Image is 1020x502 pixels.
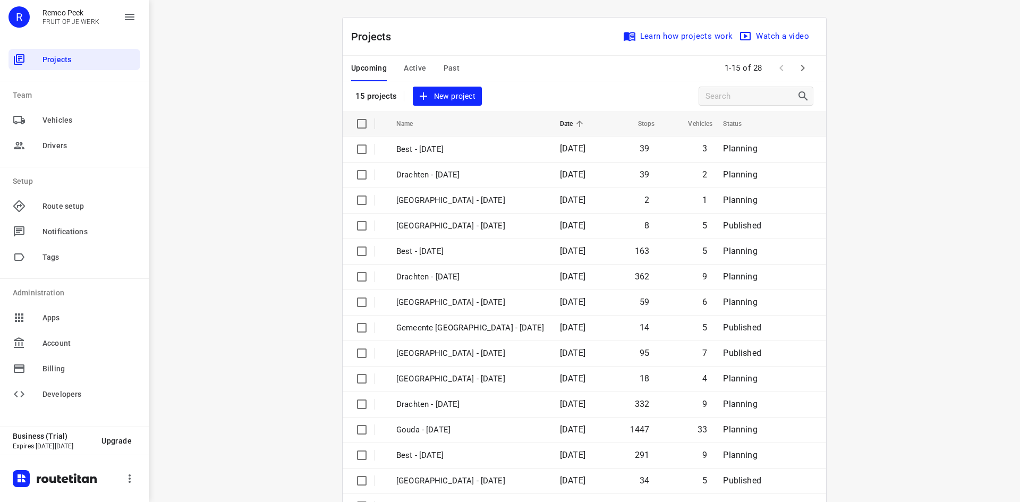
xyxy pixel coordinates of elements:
[705,88,797,105] input: Search projects
[396,271,544,283] p: Drachten - Wednesday
[723,195,757,205] span: Planning
[560,373,585,384] span: [DATE]
[8,246,140,268] div: Tags
[702,246,707,256] span: 5
[413,87,482,106] button: New project
[419,90,475,103] span: New project
[635,271,650,282] span: 362
[42,8,99,17] p: Remco Peek
[355,91,397,101] p: 15 projects
[702,169,707,180] span: 2
[723,475,761,486] span: Published
[396,220,544,232] p: Gemeente Rotterdam - Thursday
[702,195,707,205] span: 1
[640,297,649,307] span: 59
[624,117,655,130] span: Stops
[8,135,140,156] div: Drivers
[8,384,140,405] div: Developers
[8,195,140,217] div: Route setup
[723,450,757,460] span: Planning
[644,220,649,231] span: 8
[640,169,649,180] span: 39
[42,312,136,324] span: Apps
[42,140,136,151] span: Drivers
[771,57,792,79] span: Previous Page
[404,62,426,75] span: Active
[723,373,757,384] span: Planning
[702,450,707,460] span: 9
[396,424,544,436] p: Gouda - Tuesday
[635,246,650,256] span: 163
[640,475,649,486] span: 34
[396,169,544,181] p: Drachten - Thursday
[560,220,585,231] span: [DATE]
[560,169,585,180] span: [DATE]
[635,450,650,460] span: 291
[42,18,99,25] p: FRUIT OP JE WERK
[351,29,400,45] p: Projects
[702,271,707,282] span: 9
[702,143,707,154] span: 3
[640,143,649,154] span: 39
[723,424,757,435] span: Planning
[630,424,650,435] span: 1447
[723,399,757,409] span: Planning
[560,424,585,435] span: [DATE]
[42,252,136,263] span: Tags
[702,220,707,231] span: 5
[702,399,707,409] span: 9
[42,201,136,212] span: Route setup
[560,399,585,409] span: [DATE]
[396,245,544,258] p: Best - Thursday
[42,338,136,349] span: Account
[93,431,140,450] button: Upgrade
[42,389,136,400] span: Developers
[702,348,707,358] span: 7
[723,117,755,130] span: Status
[723,322,761,333] span: Published
[396,117,427,130] span: Name
[396,296,544,309] p: Antwerpen - Wednesday
[13,443,93,450] p: Expires [DATE][DATE]
[702,322,707,333] span: 5
[797,90,813,103] div: Search
[723,246,757,256] span: Planning
[723,169,757,180] span: Planning
[396,475,544,487] p: Gemeente Rotterdam - Monday
[8,307,140,328] div: Apps
[396,373,544,385] p: Antwerpen - Tuesday
[644,195,649,205] span: 2
[635,399,650,409] span: 332
[560,450,585,460] span: [DATE]
[444,62,460,75] span: Past
[351,62,387,75] span: Upcoming
[723,220,761,231] span: Published
[560,348,585,358] span: [DATE]
[640,373,649,384] span: 18
[13,90,140,101] p: Team
[674,117,712,130] span: Vehicles
[560,322,585,333] span: [DATE]
[723,271,757,282] span: Planning
[396,322,544,334] p: Gemeente Rotterdam - Wednesday
[396,194,544,207] p: Antwerpen - Thursday
[13,432,93,440] p: Business (Trial)
[8,221,140,242] div: Notifications
[396,347,544,360] p: Gemeente Rotterdam - Tuesday
[396,143,544,156] p: Best - Friday
[702,475,707,486] span: 5
[723,348,761,358] span: Published
[8,358,140,379] div: Billing
[8,49,140,70] div: Projects
[640,348,649,358] span: 95
[560,297,585,307] span: [DATE]
[396,449,544,462] p: Best - Tuesday
[13,287,140,299] p: Administration
[560,117,587,130] span: Date
[42,226,136,237] span: Notifications
[792,57,813,79] span: Next Page
[8,109,140,131] div: Vehicles
[698,424,707,435] span: 33
[42,363,136,375] span: Billing
[560,271,585,282] span: [DATE]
